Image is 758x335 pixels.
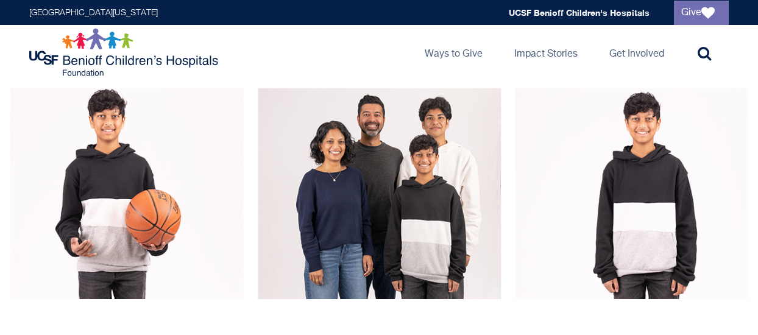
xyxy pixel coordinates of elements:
[674,1,729,25] a: Give
[29,28,221,77] img: Logo for UCSF Benioff Children's Hospitals Foundation
[600,25,674,80] a: Get Involved
[415,25,492,80] a: Ways to Give
[29,9,158,17] a: [GEOGRAPHIC_DATA][US_STATE]
[509,7,650,18] a: UCSF Benioff Children's Hospitals
[505,25,587,80] a: Impact Stories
